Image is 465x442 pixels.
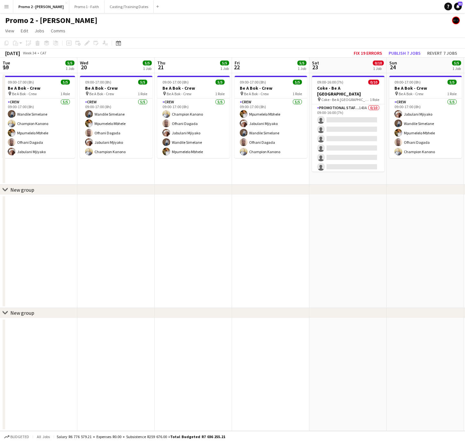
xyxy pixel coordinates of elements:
[235,98,307,158] app-card-role: Crew5/509:00-17:00 (8h)Mpumelelo MbheleJabulani MjiyakoWandile SimelaneOfhani DagadaChampion Kanono
[162,80,189,85] span: 09:00-17:00 (8h)
[3,76,75,158] app-job-card: 09:00-17:00 (8h)5/5Be A Bok - Crew Be A Bok - Crew1 RoleCrew5/509:00-17:00 (8h)Wandile SimelaneCh...
[373,61,384,65] span: 0/10
[216,80,225,85] span: 5/5
[18,27,31,35] a: Edit
[312,104,384,211] app-card-role: Promotional Staffing (Brand Ambassadors)143A0/1009:00-16:00 (7h)
[40,51,47,55] div: CAT
[156,63,165,71] span: 21
[170,434,225,439] span: Total Budgeted R7 036 255.21
[452,17,460,24] app-user-avatar: Eddie Malete
[8,80,34,85] span: 09:00-17:00 (8h)
[5,50,20,56] div: [DATE]
[389,60,397,66] span: Sun
[157,98,230,158] app-card-role: Crew5/509:00-17:00 (8h)Champion KanonoOfhani DagadaJabulani MjiyakoWandile SimelaneMpumelelo Mbhele
[311,63,319,71] span: 23
[312,76,384,172] app-job-card: 09:00-16:00 (7h)0/10Coke - Be A [GEOGRAPHIC_DATA] Coke - Be A [GEOGRAPHIC_DATA]1 RolePromotional ...
[48,27,68,35] a: Comms
[235,85,307,91] h3: Be A Bok - Crew
[12,91,37,96] span: Be A Bok - Crew
[394,80,421,85] span: 09:00-17:00 (8h)
[3,85,75,91] h3: Be A Bok - Crew
[89,91,114,96] span: Be A Bok - Crew
[297,61,306,65] span: 5/5
[51,28,65,34] span: Comms
[389,76,462,158] app-job-card: 09:00-17:00 (8h)5/5Be A Bok - Crew Be A Bok - Crew1 RoleCrew5/509:00-17:00 (8h)Jabulani MjiyakoWa...
[220,61,229,65] span: 5/5
[399,91,424,96] span: Be A Bok - Crew
[65,61,74,65] span: 5/5
[2,63,10,71] span: 19
[3,98,75,158] app-card-role: Crew5/509:00-17:00 (8h)Wandile SimelaneChampion KanonoMpumelelo MbheleOfhani DagadaJabulani Mjiyako
[3,60,10,66] span: Tue
[312,85,384,97] h3: Coke - Be A [GEOGRAPHIC_DATA]
[234,63,240,71] span: 22
[5,16,97,25] h1: Promo 2 - [PERSON_NAME]
[157,85,230,91] h3: Be A Bok - Crew
[80,85,152,91] h3: Be A Bok - Crew
[61,91,70,96] span: 1 Role
[21,28,28,34] span: Edit
[452,61,461,65] span: 5/5
[79,63,88,71] span: 20
[425,49,460,57] button: Revert 7 jobs
[220,66,229,71] div: 1 Job
[143,61,152,65] span: 5/5
[386,49,423,57] button: Publish 7 jobs
[80,98,152,158] app-card-role: Crew5/509:00-17:00 (8h)Wandile SimelaneMpumelelo MbheleOfhani DagadaJabulani MjiyakoChampion Kanono
[36,434,51,439] span: All jobs
[458,2,462,6] span: 53
[32,27,47,35] a: Jobs
[448,80,457,85] span: 5/5
[61,80,70,85] span: 5/5
[373,66,383,71] div: 1 Job
[389,85,462,91] h3: Be A Bok - Crew
[235,76,307,158] app-job-card: 09:00-17:00 (8h)5/5Be A Bok - Crew Be A Bok - Crew1 RoleCrew5/509:00-17:00 (8h)Mpumelelo MbheleJa...
[312,60,319,66] span: Sat
[66,66,74,71] div: 1 Job
[321,97,370,102] span: Coke - Be A [GEOGRAPHIC_DATA]
[157,60,165,66] span: Thu
[298,66,306,71] div: 1 Job
[167,91,192,96] span: Be A Bok - Crew
[389,98,462,158] app-card-role: Crew5/509:00-17:00 (8h)Jabulani MjiyakoWandile SimelaneMpumelelo MbheleOfhani DagadaChampion Kanono
[35,28,44,34] span: Jobs
[80,76,152,158] app-job-card: 09:00-17:00 (8h)5/5Be A Bok - Crew Be A Bok - Crew1 RoleCrew5/509:00-17:00 (8h)Wandile SimelaneMp...
[21,51,38,55] span: Week 34
[215,91,225,96] span: 1 Role
[3,27,17,35] a: View
[10,187,34,193] div: New group
[452,66,461,71] div: 1 Job
[3,433,30,440] button: Budgeted
[370,97,379,102] span: 1 Role
[388,63,397,71] span: 24
[80,60,88,66] span: Wed
[57,434,225,439] div: Salary R6 776 579.21 + Expenses R0.00 + Subsistence R259 676.00 =
[235,60,240,66] span: Fri
[85,80,111,85] span: 09:00-17:00 (8h)
[5,28,14,34] span: View
[317,80,343,85] span: 09:00-16:00 (7h)
[10,435,29,439] span: Budgeted
[240,80,266,85] span: 09:00-17:00 (8h)
[138,80,147,85] span: 5/5
[368,80,379,85] span: 0/10
[454,3,462,10] a: 53
[293,91,302,96] span: 1 Role
[447,91,457,96] span: 1 Role
[244,91,269,96] span: Be A Bok - Crew
[143,66,151,71] div: 1 Job
[293,80,302,85] span: 5/5
[138,91,147,96] span: 1 Role
[13,0,69,13] button: Promo 2 - [PERSON_NAME]
[69,0,105,13] button: Promo 1 - Faith
[10,310,34,316] div: New group
[157,76,230,158] app-job-card: 09:00-17:00 (8h)5/5Be A Bok - Crew Be A Bok - Crew1 RoleCrew5/509:00-17:00 (8h)Champion KanonoOfh...
[105,0,154,13] button: Casting/Training Dates
[351,49,385,57] button: Fix 19 errors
